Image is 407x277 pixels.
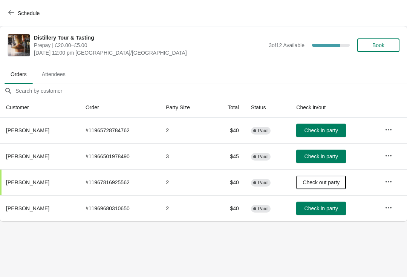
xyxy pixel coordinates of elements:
span: Prepay | £20.00–£5.00 [34,41,265,49]
span: [DATE] 12:00 pm [GEOGRAPHIC_DATA]/[GEOGRAPHIC_DATA] [34,49,265,57]
button: Check out party [296,176,346,189]
th: Status [245,98,290,118]
span: Schedule [18,10,40,16]
span: [PERSON_NAME] [6,179,49,185]
span: Check in party [304,127,338,133]
span: Paid [258,206,268,212]
span: Check in party [304,205,338,211]
td: # 11966501978490 [80,143,160,169]
button: Check in party [296,124,346,137]
span: Check out party [303,179,340,185]
span: Orders [5,67,33,81]
td: $45 [212,143,245,169]
button: Check in party [296,202,346,215]
span: [PERSON_NAME] [6,153,49,159]
input: Search by customer [15,84,407,98]
button: Book [357,38,399,52]
th: Total [212,98,245,118]
td: $40 [212,195,245,221]
td: $40 [212,118,245,143]
span: Paid [258,180,268,186]
td: 3 [160,143,211,169]
th: Check in/out [290,98,379,118]
span: Paid [258,128,268,134]
td: $40 [212,169,245,195]
span: Book [372,42,384,48]
button: Schedule [4,6,46,20]
td: 2 [160,169,211,195]
span: 3 of 12 Available [269,42,304,48]
span: [PERSON_NAME] [6,127,49,133]
td: # 11967816925562 [80,169,160,195]
td: # 11965728784762 [80,118,160,143]
td: 2 [160,118,211,143]
th: Party Size [160,98,211,118]
td: # 11969680310650 [80,195,160,221]
td: 2 [160,195,211,221]
span: Check in party [304,153,338,159]
button: Check in party [296,150,346,163]
span: Distillery Tour & Tasting [34,34,265,41]
th: Order [80,98,160,118]
span: Attendees [36,67,72,81]
img: Distillery Tour & Tasting [8,34,30,56]
span: Paid [258,154,268,160]
span: [PERSON_NAME] [6,205,49,211]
